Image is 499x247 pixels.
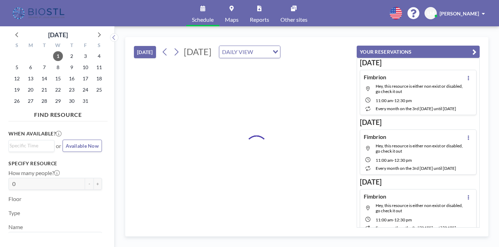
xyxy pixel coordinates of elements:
div: Search for option [9,140,54,151]
button: YOUR RESERVATIONS [357,46,480,58]
span: Friday, October 24, 2025 [80,85,90,95]
span: Saturday, October 18, 2025 [94,74,104,84]
div: W [51,41,65,51]
span: Schedule [192,17,214,22]
span: Monday, October 20, 2025 [26,85,35,95]
label: Type [8,209,20,216]
h3: [DATE] [360,178,477,186]
span: Hey, this resource is either non exist or disabled, go check it out [376,84,463,94]
div: S [10,41,24,51]
span: 12:30 PM [394,98,412,103]
input: Search for option [255,47,268,56]
span: Tuesday, October 28, 2025 [39,96,49,106]
div: S [92,41,106,51]
span: Reports [250,17,269,22]
span: Thursday, October 16, 2025 [67,74,77,84]
span: every month on the 3rd [DATE] until [DATE] [376,225,456,231]
span: Sunday, October 5, 2025 [12,62,22,72]
h4: Fimbrion [364,133,386,140]
h3: [DATE] [360,58,477,67]
label: How many people? [8,169,60,176]
span: 12:30 PM [394,158,412,163]
span: Thursday, October 23, 2025 [67,85,77,95]
span: - [393,158,394,163]
div: F [78,41,92,51]
span: Thursday, October 2, 2025 [67,51,77,61]
span: Monday, October 27, 2025 [26,96,35,106]
div: T [38,41,51,51]
span: Thursday, October 30, 2025 [67,96,77,106]
span: Wednesday, October 22, 2025 [53,85,63,95]
div: M [24,41,38,51]
img: organization-logo [11,6,67,20]
span: Thursday, October 9, 2025 [67,62,77,72]
button: [DATE] [134,46,156,58]
span: every month on the 3rd [DATE] until [DATE] [376,166,456,171]
span: Wednesday, October 8, 2025 [53,62,63,72]
span: or [56,142,61,149]
button: Available Now [63,140,102,152]
span: [PERSON_NAME] [440,11,479,16]
span: Maps [225,17,239,22]
span: Saturday, October 25, 2025 [94,85,104,95]
span: Tuesday, October 7, 2025 [39,62,49,72]
h4: Fimbrion [364,193,386,200]
span: Tuesday, October 14, 2025 [39,74,49,84]
h3: Specify resource [8,160,102,167]
span: DAILY VIEW [221,47,254,56]
button: - [85,178,93,190]
span: Friday, October 10, 2025 [80,62,90,72]
span: Monday, October 6, 2025 [26,62,35,72]
span: Wednesday, October 15, 2025 [53,74,63,84]
input: Search for option [9,142,50,149]
span: [DATE] [184,46,212,57]
span: Friday, October 3, 2025 [80,51,90,61]
label: Name [8,223,23,231]
span: Hey, this resource is either non exist or disabled, go check it out [376,203,463,213]
span: 11:00 AM [376,217,393,222]
span: Other sites [280,17,307,22]
span: Sunday, October 12, 2025 [12,74,22,84]
span: Sunday, October 26, 2025 [12,96,22,106]
div: [DATE] [48,30,68,40]
span: Saturday, October 4, 2025 [94,51,104,61]
span: Tuesday, October 21, 2025 [39,85,49,95]
span: every month on the 3rd [DATE] until [DATE] [376,106,456,111]
span: Friday, October 31, 2025 [80,96,90,106]
h4: Fimbrion [364,74,386,81]
div: T [65,41,78,51]
span: - [393,217,394,222]
span: Monday, October 13, 2025 [26,74,35,84]
span: Friday, October 17, 2025 [80,74,90,84]
button: + [93,178,102,190]
span: 12:30 PM [394,217,412,222]
div: Search for option [9,232,102,244]
span: Sunday, October 19, 2025 [12,85,22,95]
span: - [393,98,394,103]
h4: FIND RESOURCE [8,108,108,118]
span: LM [427,10,434,16]
span: Available Now [66,143,99,149]
h3: [DATE] [360,118,477,127]
div: Search for option [219,46,280,58]
span: 11:00 AM [376,98,393,103]
label: Floor [8,195,21,202]
span: Wednesday, October 1, 2025 [53,51,63,61]
span: Hey, this resource is either non exist or disabled, go check it out [376,143,463,154]
span: Saturday, October 11, 2025 [94,62,104,72]
span: 11:00 AM [376,158,393,163]
span: Wednesday, October 29, 2025 [53,96,63,106]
